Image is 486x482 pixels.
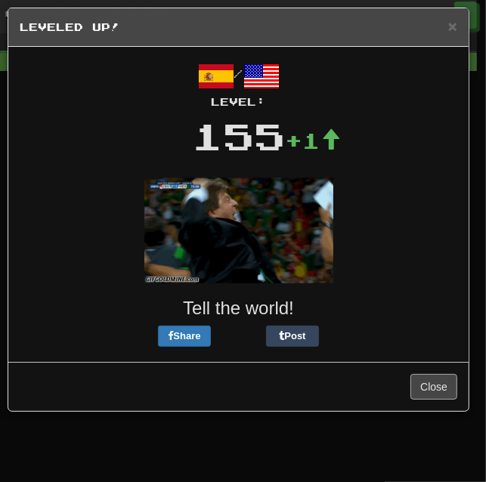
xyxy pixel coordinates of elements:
h5: Leveled Up! [20,20,457,35]
div: / [20,58,457,110]
button: Close [410,374,457,400]
button: Post [266,326,319,347]
span: × [448,17,457,35]
img: soccer-coach-305de1daf777ce53eb89c6f6bc29008043040bc4dbfb934f710cb4871828419f.gif [144,178,333,283]
button: Close [448,18,457,34]
div: +1 [285,125,341,156]
div: 155 [192,110,285,162]
div: Level: [20,94,457,110]
button: Share [158,326,211,347]
h3: Tell the world! [20,298,457,318]
iframe: X Post Button [211,326,266,347]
